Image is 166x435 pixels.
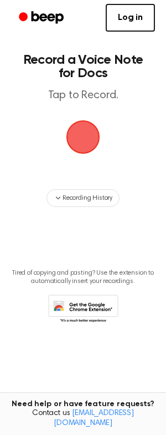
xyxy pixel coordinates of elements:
[20,53,146,80] h1: Record a Voice Note for Docs
[9,269,157,286] p: Tired of copying and pasting? Use the extension to automatically insert your recordings.
[46,189,120,207] button: Recording History
[11,7,74,29] a: Beep
[106,4,155,32] a: Log in
[66,120,100,154] button: Beep Logo
[63,193,112,203] span: Recording History
[20,89,146,103] p: Tap to Record.
[54,409,134,427] a: [EMAIL_ADDRESS][DOMAIN_NAME]
[7,409,159,428] span: Contact us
